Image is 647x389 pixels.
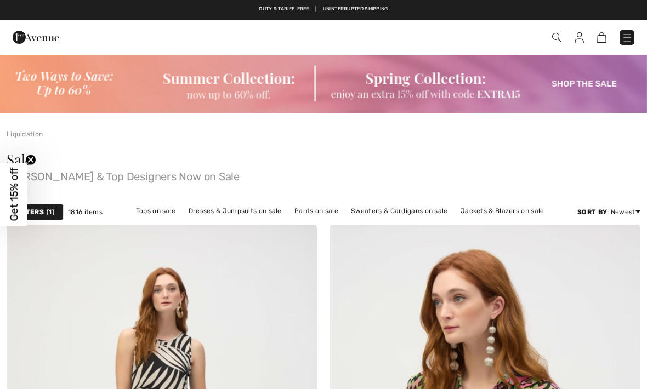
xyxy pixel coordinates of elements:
[68,207,103,217] span: 1816 items
[7,150,32,169] span: Sale
[13,31,59,42] a: 1ère Avenue
[289,204,344,218] a: Pants on sale
[47,207,54,217] span: 1
[597,32,606,43] img: Shopping Bag
[333,218,404,232] a: Outerwear on sale
[7,167,640,182] span: [PERSON_NAME] & Top Designers Now on Sale
[552,33,561,42] img: Search
[16,207,44,217] strong: Filters
[345,204,453,218] a: Sweaters & Cardigans on sale
[575,32,584,43] img: My Info
[8,168,20,221] span: Get 15% off
[577,208,607,216] strong: Sort By
[276,218,331,232] a: Skirts on sale
[7,130,43,138] a: Liquidation
[622,32,633,43] img: Menu
[183,204,287,218] a: Dresses & Jumpsuits on sale
[13,26,59,48] img: 1ère Avenue
[25,155,36,165] button: Close teaser
[577,207,640,217] div: : Newest
[130,204,181,218] a: Tops on sale
[455,204,550,218] a: Jackets & Blazers on sale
